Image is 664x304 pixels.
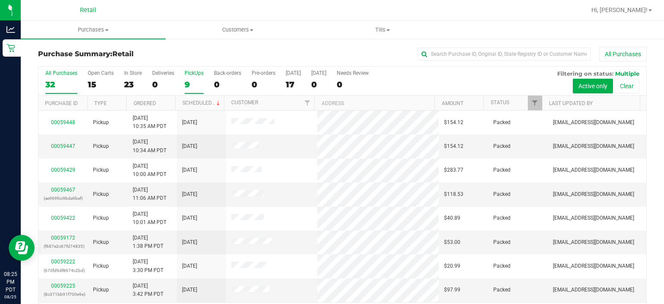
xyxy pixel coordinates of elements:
[444,142,463,150] span: $154.12
[133,210,166,227] span: [DATE] 10:01 AM PDT
[51,167,75,173] a: 00059429
[88,70,114,76] div: Open Carts
[444,214,460,222] span: $40.89
[182,166,197,174] span: [DATE]
[133,162,166,179] span: [DATE] 10:00 AM PDT
[286,70,301,76] div: [DATE]
[231,99,258,106] a: Customer
[124,80,142,90] div: 23
[591,6,648,13] span: Hi, [PERSON_NAME]!
[93,262,109,270] span: Pickup
[182,100,222,106] a: Scheduled
[93,214,109,222] span: Pickup
[185,80,204,90] div: 9
[133,234,163,250] span: [DATE] 1:38 PM PDT
[310,21,455,39] a: Tills
[88,80,114,90] div: 15
[553,166,634,174] span: [EMAIL_ADDRESS][DOMAIN_NAME]
[493,262,511,270] span: Packed
[182,262,197,270] span: [DATE]
[337,70,369,76] div: Needs Review
[493,238,511,246] span: Packed
[444,166,463,174] span: $283.77
[166,26,310,34] span: Customers
[214,80,241,90] div: 0
[51,235,75,241] a: 00059172
[133,282,163,298] span: [DATE] 3:42 PM PDT
[51,215,75,221] a: 00059422
[112,50,134,58] span: Retail
[152,80,174,90] div: 0
[553,190,634,198] span: [EMAIL_ADDRESS][DOMAIN_NAME]
[38,50,241,58] h3: Purchase Summary:
[182,214,197,222] span: [DATE]
[553,118,634,127] span: [EMAIL_ADDRESS][DOMAIN_NAME]
[493,166,511,174] span: Packed
[44,266,83,275] p: (670fd9df8674c2bd)
[311,26,455,34] span: Tills
[45,80,77,90] div: 32
[442,100,463,106] a: Amount
[553,214,634,222] span: [EMAIL_ADDRESS][DOMAIN_NAME]
[300,96,314,110] a: Filter
[51,259,75,265] a: 00059222
[182,118,197,127] span: [DATE]
[444,190,463,198] span: $118.53
[252,70,275,76] div: Pre-orders
[252,80,275,90] div: 0
[93,190,109,198] span: Pickup
[152,70,174,76] div: Deliveries
[182,238,197,246] span: [DATE]
[45,100,78,106] a: Purchase ID
[93,142,109,150] span: Pickup
[214,70,241,76] div: Back-orders
[444,238,460,246] span: $53.00
[311,70,326,76] div: [DATE]
[491,99,509,106] a: Status
[553,142,634,150] span: [EMAIL_ADDRESS][DOMAIN_NAME]
[185,70,204,76] div: PickUps
[51,283,75,289] a: 00059225
[4,294,17,300] p: 08/25
[553,238,634,246] span: [EMAIL_ADDRESS][DOMAIN_NAME]
[21,26,166,34] span: Purchases
[4,270,17,294] p: 08:25 PM PDT
[615,70,639,77] span: Multiple
[614,79,639,93] button: Clear
[493,142,511,150] span: Packed
[51,187,75,193] a: 00059467
[337,80,369,90] div: 0
[44,242,83,250] p: (f687e2c67fd74835)
[182,286,197,294] span: [DATE]
[6,44,15,52] inline-svg: Retail
[93,286,109,294] span: Pickup
[93,238,109,246] span: Pickup
[528,96,542,110] a: Filter
[444,286,460,294] span: $97.99
[311,80,326,90] div: 0
[549,100,593,106] a: Last Updated By
[573,79,613,93] button: Active only
[9,235,35,261] iframe: Resource center
[44,290,83,298] p: (8c371bb91f700e9e)
[133,138,166,154] span: [DATE] 10:34 AM PDT
[182,142,197,150] span: [DATE]
[493,190,511,198] span: Packed
[182,190,197,198] span: [DATE]
[286,80,301,90] div: 17
[44,194,83,202] p: (ae969fcc9bda9bef)
[557,70,613,77] span: Filtering on status:
[124,70,142,76] div: In Store
[51,119,75,125] a: 00059448
[133,258,163,274] span: [DATE] 3:30 PM PDT
[444,262,460,270] span: $20.99
[94,100,107,106] a: Type
[93,166,109,174] span: Pickup
[418,48,591,61] input: Search Purchase ID, Original ID, State Registry ID or Customer Name...
[6,25,15,34] inline-svg: Analytics
[21,21,166,39] a: Purchases
[133,114,166,131] span: [DATE] 10:35 AM PDT
[599,47,647,61] button: All Purchases
[80,6,96,14] span: Retail
[45,70,77,76] div: All Purchases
